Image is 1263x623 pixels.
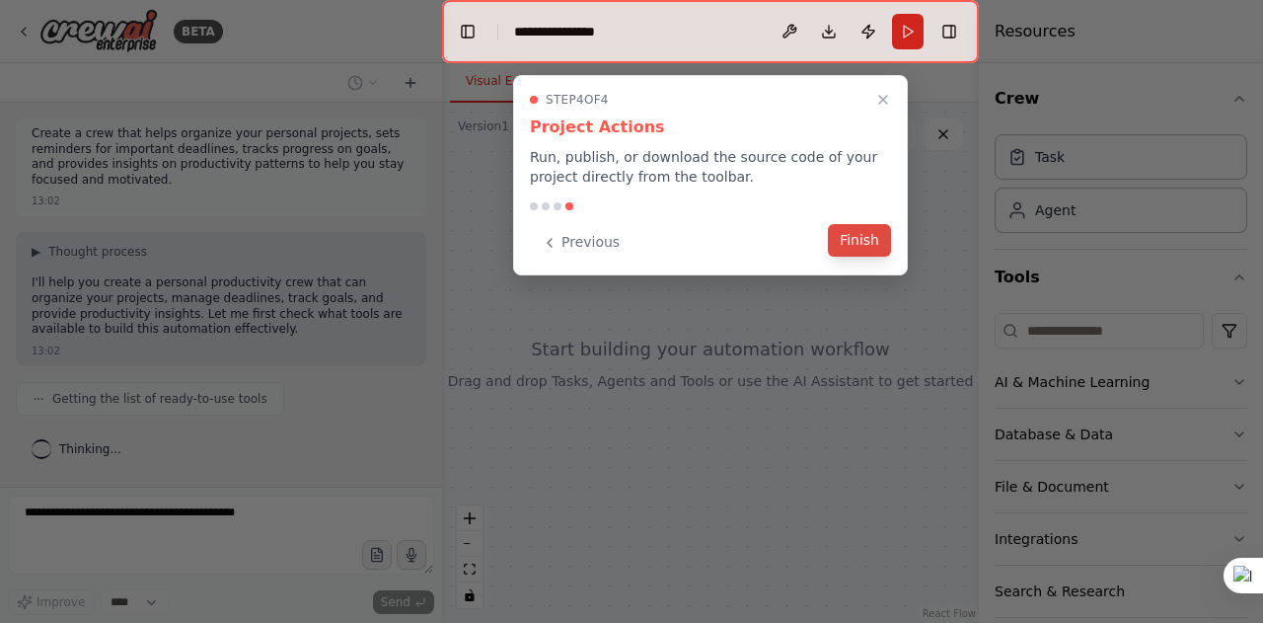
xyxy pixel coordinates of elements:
span: Step 4 of 4 [546,92,609,108]
h3: Project Actions [530,116,891,139]
button: Hide left sidebar [454,18,482,45]
p: Run, publish, or download the source code of your project directly from the toolbar. [530,147,891,187]
button: Previous [530,226,631,259]
button: Close walkthrough [871,88,895,112]
button: Finish [828,224,891,257]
